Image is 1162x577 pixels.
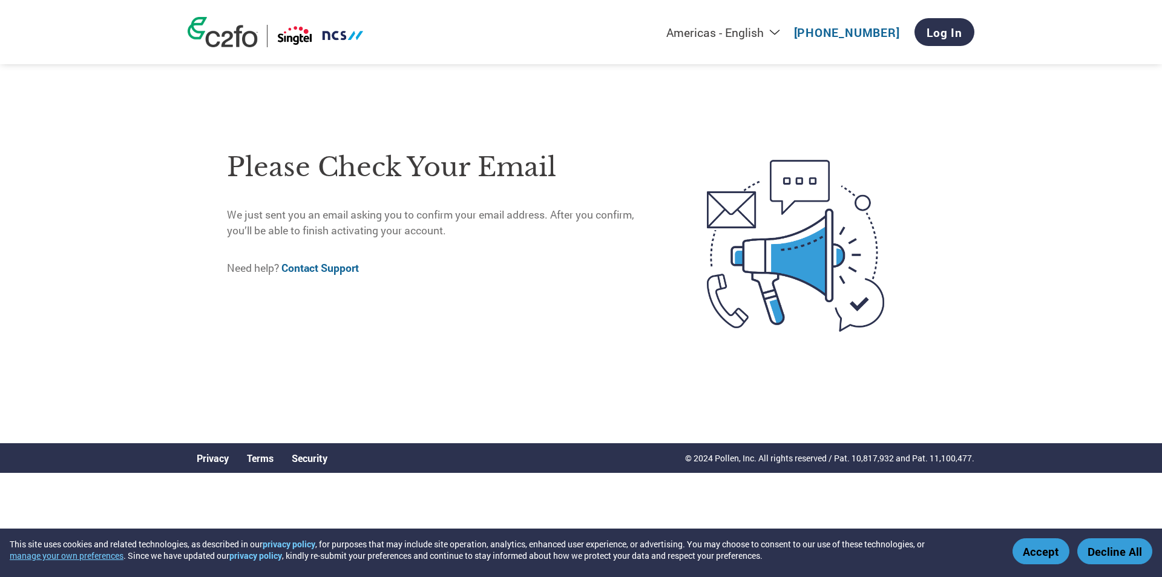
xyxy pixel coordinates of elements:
[247,452,274,464] a: Terms
[10,550,123,561] button: manage your own preferences
[292,452,327,464] a: Security
[229,550,282,561] a: privacy policy
[227,260,656,276] p: Need help?
[197,452,229,464] a: Privacy
[10,538,995,561] div: This site uses cookies and related technologies, as described in our , for purposes that may incl...
[188,17,258,47] img: c2fo logo
[277,25,364,47] img: Singtel
[227,207,656,239] p: We just sent you an email asking you to confirm your email address. After you confirm, you’ll be ...
[685,452,974,464] p: © 2024 Pollen, Inc. All rights reserved / Pat. 10,817,932 and Pat. 11,100,477.
[794,25,900,40] a: [PHONE_NUMBER]
[656,138,935,354] img: open-email
[281,261,359,275] a: Contact Support
[1013,538,1069,564] button: Accept
[263,538,315,550] a: privacy policy
[227,148,656,187] h1: Please check your email
[914,18,974,46] a: Log In
[1077,538,1152,564] button: Decline All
